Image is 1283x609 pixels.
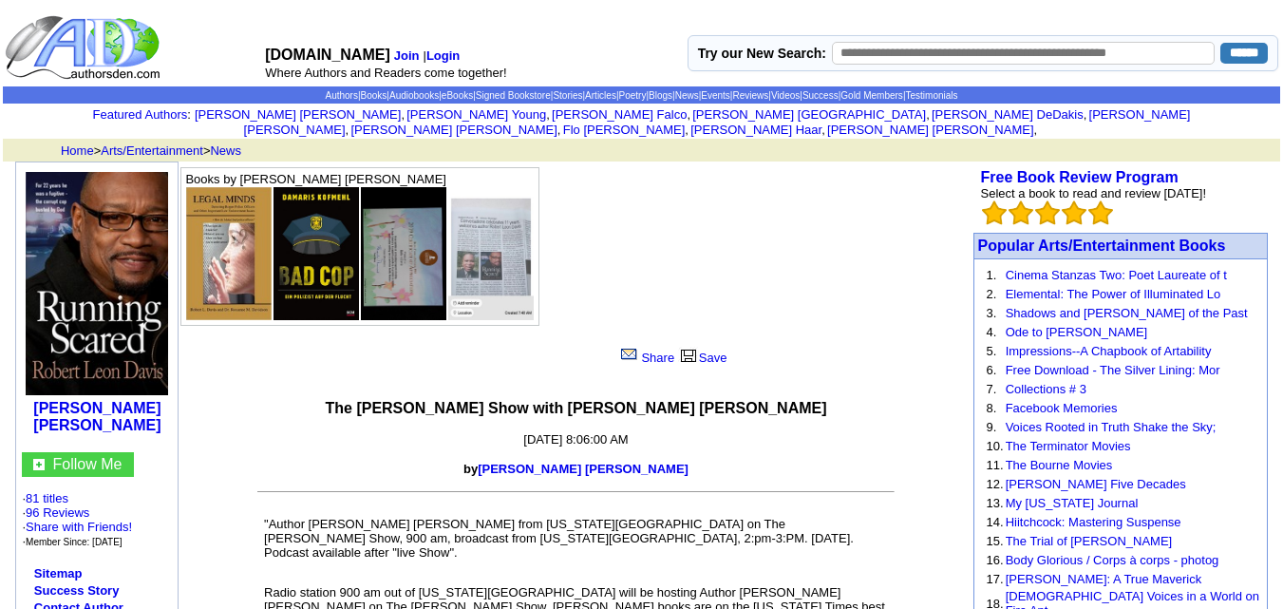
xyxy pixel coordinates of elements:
[690,110,692,121] font: i
[987,401,997,415] font: 8.
[478,462,689,476] a: [PERSON_NAME] [PERSON_NAME]
[981,186,1207,200] font: Select a book to read and review [DATE]!
[93,107,188,122] a: Featured Authors
[553,90,582,101] a: Stories
[423,48,462,63] font: |
[732,90,768,101] a: Reviews
[1006,553,1219,567] a: Body Glorious / Corps à corps - photog
[987,572,1004,586] font: 17.
[361,90,387,101] a: Books
[802,90,839,101] a: Success
[1062,200,1086,225] img: bigemptystars.png
[1006,496,1139,510] a: My [US_STATE] Journal
[987,553,1004,567] font: 16.
[987,496,1004,510] font: 13.
[442,90,473,101] a: eBooks
[678,347,699,362] img: library.gif
[987,534,1004,548] font: 15.
[350,123,557,137] a: [PERSON_NAME] [PERSON_NAME]
[463,462,689,476] font: by
[93,107,191,122] font: :
[426,48,460,63] b: Login
[987,420,997,434] font: 9.
[585,90,616,101] a: Articles
[210,143,241,158] a: News
[1006,534,1173,548] a: The Trial of [PERSON_NAME]
[406,107,546,122] a: [PERSON_NAME] Young
[1035,200,1060,225] img: bigemptystars.png
[52,456,122,472] a: Follow Me
[552,107,687,122] a: [PERSON_NAME] Falco
[195,107,401,122] a: [PERSON_NAME] [PERSON_NAME]
[617,351,674,365] a: Share
[563,123,686,137] a: Flo [PERSON_NAME]
[264,517,854,560] font: "Author [PERSON_NAME] [PERSON_NAME] from [US_STATE][GEOGRAPHIC_DATA] on The [PERSON_NAME] Show, 9...
[1006,477,1186,491] a: [PERSON_NAME] Five Decades
[827,123,1033,137] a: [PERSON_NAME] [PERSON_NAME]
[26,505,89,520] a: 96 Reviews
[1006,382,1086,396] a: Collections # 3
[1006,287,1221,301] a: Elemental: The Power of Illuminated Lo
[1088,200,1113,225] img: bigemptystars.png
[692,107,926,122] a: [PERSON_NAME] [GEOGRAPHIC_DATA]
[1006,401,1118,415] a: Facebook Memories
[26,172,168,395] img: 51651.jpg
[476,90,551,101] a: Signed Bookstore
[325,90,957,101] span: | | | | | | | | | | | | | | |
[34,583,120,598] a: Success Story
[325,90,357,101] a: Authors
[26,491,68,505] a: 81 titles
[34,566,83,580] a: Sitemap
[33,400,160,433] a: [PERSON_NAME] [PERSON_NAME]
[54,143,241,158] font: > >
[1086,110,1088,121] font: i
[1006,344,1212,358] a: Impressions--A Chapbook of Artability
[244,107,1191,137] a: [PERSON_NAME] [PERSON_NAME]
[265,47,390,63] font: [DOMAIN_NAME]
[195,107,1191,137] font: , , , , , , , , , ,
[61,143,94,158] a: Home
[1006,420,1217,434] a: Voices Rooted in Truth Shake the Sky;
[265,66,506,80] font: Where Authors and Readers come together!
[649,90,672,101] a: Blogs
[5,14,164,81] img: logo_ad.gif
[523,432,628,447] font: [DATE] 8:06:00 AM
[325,400,826,416] font: The [PERSON_NAME] Show with [PERSON_NAME] [PERSON_NAME]
[394,48,420,63] a: Join
[690,123,821,137] a: [PERSON_NAME] Haar
[1037,125,1039,136] font: i
[987,458,1004,472] font: 11.
[560,125,562,136] font: i
[981,169,1179,185] a: Free Book Review Program
[840,90,903,101] a: Gold Members
[905,90,957,101] a: Testimonials
[701,90,730,101] a: Events
[190,345,617,364] iframe: fb:like Facebook Social Plugin
[987,268,997,282] font: 1.
[930,110,932,121] font: i
[987,325,997,339] font: 4.
[987,382,997,396] font: 7.
[619,90,647,101] a: Poetry
[446,177,447,183] img: shim.gif
[1006,515,1181,529] a: Hiitchcock: Mastering Suspense
[621,347,637,362] img: share_page.gif
[389,90,439,101] a: Audiobooks
[987,477,1004,491] font: 12.
[26,520,132,534] a: Share with Friends!
[771,90,800,101] a: Videos
[185,172,446,186] font: Books by [PERSON_NAME] [PERSON_NAME]
[825,125,827,136] font: i
[26,537,123,547] font: Member Since: [DATE]
[675,90,699,101] a: News
[1006,458,1113,472] a: The Bourne Movies
[1006,363,1220,377] a: Free Download - The Silver Lining: Mor
[449,177,450,183] img: shim.gif
[689,125,690,136] font: i
[186,187,272,320] img: 69697.jpg
[1006,268,1227,282] a: Cinema Stanzas Two: Poet Laureate of t
[22,520,132,548] font: · ·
